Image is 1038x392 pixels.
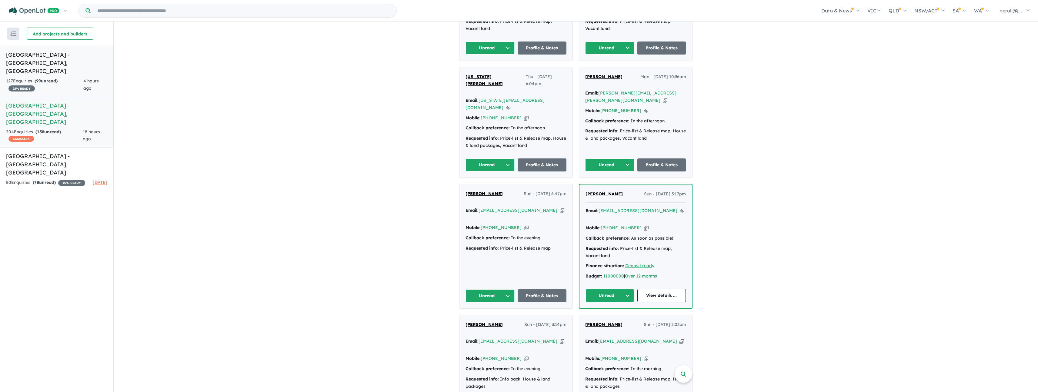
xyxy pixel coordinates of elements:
button: Add projects and builders [27,28,93,40]
a: [PHONE_NUMBER] [600,108,641,113]
strong: Callback preference: [585,118,629,124]
a: Profile & Notes [518,289,567,302]
strong: Requested info: [466,18,499,24]
a: [EMAIL_ADDRESS][DOMAIN_NAME] [599,208,677,213]
img: sort.svg [10,32,16,36]
span: Mon - [DATE] 10:36am [640,73,686,81]
strong: Mobile: [585,108,600,113]
a: Deposit ready [625,263,654,268]
button: Copy [524,355,529,362]
strong: Email: [585,338,598,344]
button: Unread [585,158,634,171]
span: Sun - [DATE] 2:03pm [644,321,686,328]
div: In the evening [466,365,566,373]
h5: [GEOGRAPHIC_DATA] - [GEOGRAPHIC_DATA] , [GEOGRAPHIC_DATA] [6,101,107,126]
strong: Callback preference: [466,125,510,131]
a: View details ... [637,289,686,302]
button: Copy [644,108,648,114]
h5: [GEOGRAPHIC_DATA] - [GEOGRAPHIC_DATA] , [GEOGRAPHIC_DATA] [6,51,107,75]
a: [PHONE_NUMBER] [481,115,522,121]
div: Price-list & Release map, House & land packages, Vacant land [585,128,686,142]
button: Copy [663,97,667,104]
strong: Mobile: [585,356,600,361]
button: Copy [679,338,684,344]
button: Copy [524,115,529,121]
span: neroli@j... [1000,8,1022,14]
span: 138 [37,129,44,135]
span: 18 hours ago [83,129,100,142]
span: Sun - [DATE] 6:47pm [524,190,566,198]
a: [PERSON_NAME][EMAIL_ADDRESS][PERSON_NAME][DOMAIN_NAME] [585,90,676,103]
strong: Mobile: [466,115,481,121]
span: Sun - [DATE] 3:17pm [644,191,686,198]
a: [PERSON_NAME] [585,321,622,328]
strong: Mobile: [466,225,481,230]
button: Copy [506,105,510,111]
span: [PERSON_NAME] [466,322,503,327]
span: 25 % READY [8,85,35,91]
strong: Callback preference: [586,235,630,241]
span: 99 [36,78,41,84]
button: Copy [644,225,649,231]
span: [PERSON_NAME] [585,74,622,79]
a: [US_STATE][EMAIL_ADDRESS][DOMAIN_NAME] [466,98,545,110]
span: [DATE] [93,180,107,185]
a: [PERSON_NAME] [585,73,622,81]
div: 127 Enquir ies [6,78,83,92]
strong: Email: [586,208,599,213]
div: Price-list & Release map [466,245,566,252]
strong: Email: [585,90,598,96]
strong: ( unread) [33,180,56,185]
a: [PHONE_NUMBER] [481,356,522,361]
h5: [GEOGRAPHIC_DATA] - [GEOGRAPHIC_DATA] , [GEOGRAPHIC_DATA] [6,152,107,177]
img: Openlot PRO Logo White [9,7,59,15]
button: Unread [466,42,515,55]
strong: Finance situation: [586,263,624,268]
span: 10 % READY [58,180,85,186]
strong: Email: [466,208,479,213]
strong: Requested info: [466,376,499,382]
span: [PERSON_NAME] [466,191,503,196]
button: Unread [585,42,634,55]
div: In the afternoon [466,125,566,132]
a: [EMAIL_ADDRESS][DOMAIN_NAME] [479,338,557,344]
span: Thu - [DATE] 6:04pm [526,73,566,88]
strong: Requested info: [585,18,619,24]
div: Price-list & Release map, Vacant land [466,18,566,32]
button: Copy [560,207,564,214]
strong: Mobile: [586,225,601,231]
button: Unread [466,158,515,171]
strong: Callback preference: [585,366,629,371]
span: Sun - [DATE] 3:14pm [524,321,566,328]
button: Copy [680,208,684,214]
a: 11000000 [603,273,624,279]
div: Price-list & Release map, Vacant land [585,18,686,32]
a: Profile & Notes [637,158,686,171]
button: Copy [524,224,529,231]
a: [PERSON_NAME] [466,190,503,198]
strong: Requested info: [466,135,499,141]
strong: Requested info: [585,376,619,382]
a: [PHONE_NUMBER] [600,356,641,361]
span: CASHBACK [8,136,34,142]
div: Info pack, House & land packages [466,376,566,390]
a: [PERSON_NAME] [466,321,503,328]
strong: ( unread) [35,129,61,135]
button: Unread [466,289,515,302]
strong: Requested info: [586,246,619,251]
span: 4 hours ago [83,78,99,91]
button: Copy [560,338,564,344]
a: [PHONE_NUMBER] [601,225,642,231]
div: In the evening [466,234,566,242]
a: [PERSON_NAME] [586,191,623,198]
div: 204 Enquir ies [6,128,83,143]
strong: Callback preference: [466,366,510,371]
a: Over 12 months [625,273,657,279]
span: 78 [34,180,39,185]
input: Try estate name, suburb, builder or developer [92,4,395,17]
strong: Budget: [586,273,602,279]
strong: Requested info: [466,245,499,251]
span: [US_STATE][PERSON_NAME] [466,74,503,87]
